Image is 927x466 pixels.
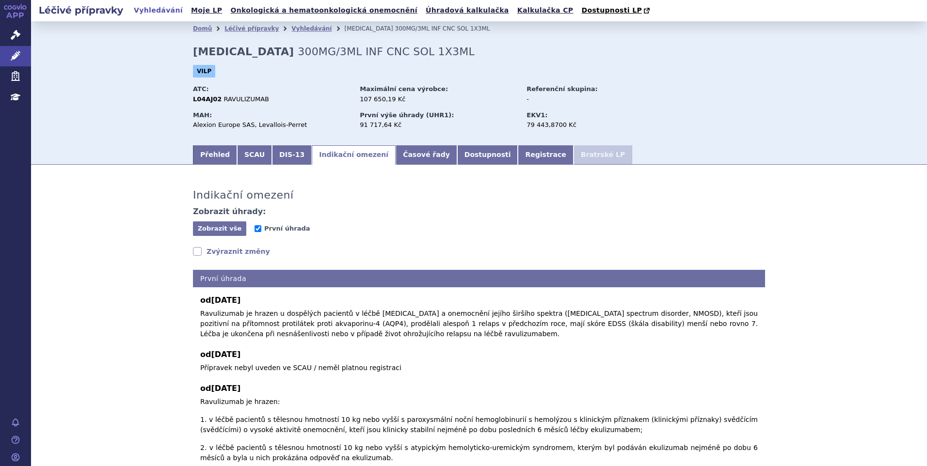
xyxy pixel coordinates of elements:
a: Registrace [518,145,573,165]
a: Dostupnosti [457,145,518,165]
a: Indikační omezení [312,145,396,165]
h4: Zobrazit úhrady: [193,207,266,217]
span: Dostupnosti LP [581,6,642,14]
div: 107 650,19 Kč [360,95,517,104]
a: Moje LP [188,4,225,17]
h4: První úhrada [193,270,765,288]
span: 300MG/3ML INF CNC SOL 1X3ML [298,46,475,58]
strong: Maximální cena výrobce: [360,85,448,93]
b: od [200,295,758,306]
p: Přípravek nebyl uveden ve SCAU / neměl platnou registraci [200,363,758,373]
span: VILP [193,65,215,78]
strong: Referenční skupina: [527,85,597,93]
a: Dostupnosti LP [578,4,655,17]
div: - [527,95,636,104]
a: Kalkulačka CP [514,4,576,17]
span: 300MG/3ML INF CNC SOL 1X3ML [395,25,490,32]
button: Zobrazit vše [193,221,246,236]
b: od [200,383,758,394]
strong: L04AJ02 [193,95,222,103]
span: [DATE] [211,295,240,305]
strong: MAH: [193,111,212,119]
a: Časové řady [396,145,457,165]
h3: Indikační omezení [193,189,294,202]
span: Zobrazit vše [198,225,242,232]
a: SCAU [237,145,272,165]
div: Alexion Europe SAS, Levallois-Perret [193,121,351,129]
a: Léčivé přípravky [224,25,279,32]
div: 79 443,8700 Kč [527,121,636,129]
span: RAVULIZUMAB [224,95,270,103]
a: DIS-13 [272,145,312,165]
a: Vyhledávání [291,25,332,32]
a: Domů [193,25,212,32]
a: Vyhledávání [131,4,186,17]
a: Zvýraznit změny [193,247,270,256]
span: [DATE] [211,350,240,359]
p: Ravulizumab je hrazen u dospělých pacientů v léčbě [MEDICAL_DATA] a onemocnění jejího širšího spe... [200,309,758,339]
span: [DATE] [211,384,240,393]
strong: EKV1: [527,111,547,119]
strong: [MEDICAL_DATA] [193,46,294,58]
a: Úhradová kalkulačka [423,4,512,17]
strong: První výše úhrady (UHR1): [360,111,454,119]
span: [MEDICAL_DATA] [344,25,393,32]
input: První úhrada [255,225,261,232]
b: od [200,349,758,360]
strong: ATC: [193,85,209,93]
a: Onkologická a hematoonkologická onemocnění [227,4,420,17]
a: Přehled [193,145,237,165]
h2: Léčivé přípravky [31,3,131,17]
span: První úhrada [264,225,310,232]
p: Ravulizumab je hrazen: 1. v léčbě pacientů s tělesnou hmotností 10 kg nebo vyšší s paroxysmální n... [200,397,758,463]
div: 91 717,64 Kč [360,121,517,129]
